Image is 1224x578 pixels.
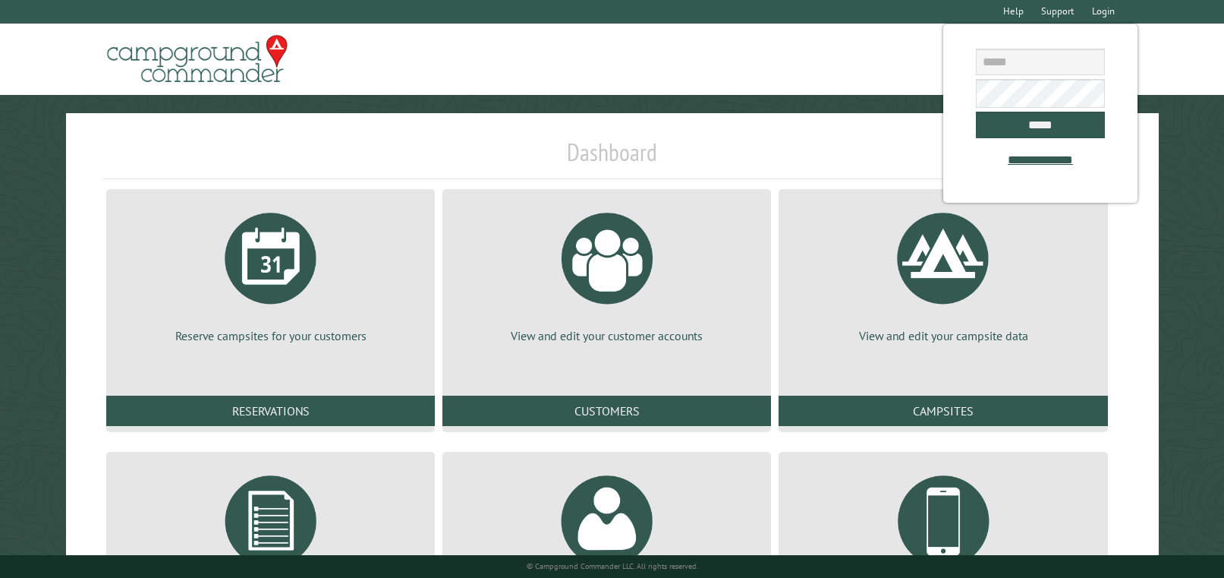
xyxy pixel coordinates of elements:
a: Reserve campsites for your customers [124,201,417,344]
a: Campsites [779,396,1107,426]
a: Customers [442,396,771,426]
a: View and edit your customer accounts [461,201,753,344]
a: View and edit your campsite data [797,201,1089,344]
img: Campground Commander [102,30,292,89]
small: © Campground Commander LLC. All rights reserved. [527,561,698,571]
p: View and edit your campsite data [797,327,1089,344]
a: Reservations [106,396,435,426]
h1: Dashboard [102,137,1122,179]
p: Reserve campsites for your customers [124,327,417,344]
p: View and edit your customer accounts [461,327,753,344]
